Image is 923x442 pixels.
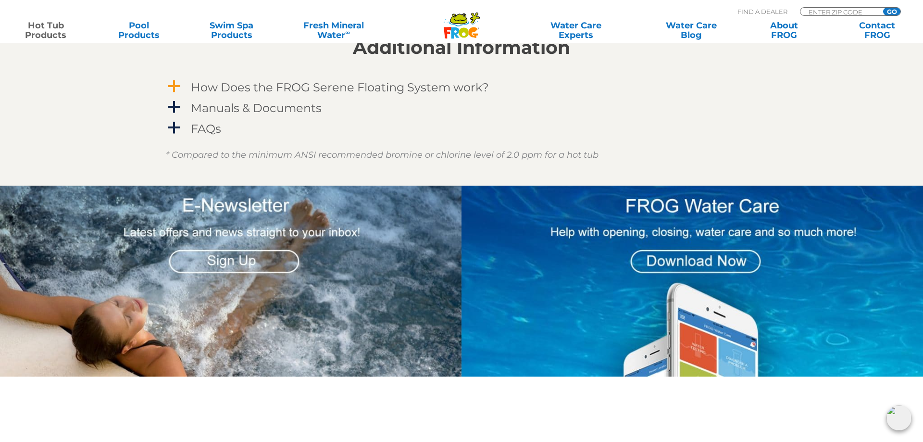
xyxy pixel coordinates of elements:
a: Fresh MineralWater∞ [288,21,379,40]
a: a Manuals & Documents [166,99,757,117]
a: a FAQs [166,120,757,138]
a: Water CareExperts [517,21,634,40]
h4: Manuals & Documents [191,101,322,114]
h4: How Does the FROG Serene Floating System work? [191,81,489,94]
p: Find A Dealer [737,7,787,16]
a: ContactFROG [841,21,913,40]
a: Water CareBlog [655,21,727,40]
em: * Compared to the minimum ANSI recommended bromine or chlorine level of 2.0 ppm for a hot tub [166,150,599,160]
input: GO [883,8,900,15]
a: AboutFROG [748,21,820,40]
span: a [167,79,181,94]
a: a How Does the FROG Serene Floating System work? [166,78,757,96]
span: a [167,121,181,135]
img: openIcon [886,405,911,430]
span: a [167,100,181,114]
a: Hot TubProducts [10,21,82,40]
input: Zip Code Form [808,8,873,16]
img: App Graphic [461,186,923,377]
a: PoolProducts [102,21,175,40]
sup: ∞ [345,28,350,36]
a: Swim SpaProducts [196,21,268,40]
h2: Additional Information [166,37,757,58]
h4: FAQs [191,122,221,135]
